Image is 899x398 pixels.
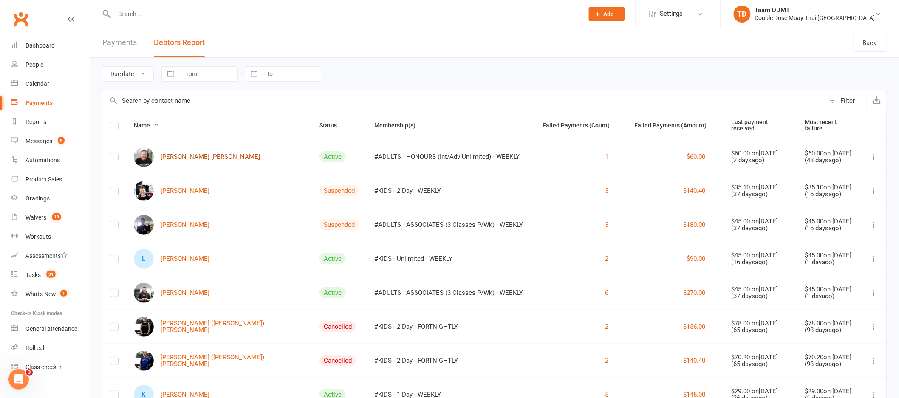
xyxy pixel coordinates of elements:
[732,388,789,395] div: $29.00 on [DATE]
[589,7,625,21] button: Add
[684,220,706,230] button: $180.00
[25,157,60,164] div: Automations
[374,221,527,229] div: #ADULTS - ASSOCIATES (3 Classes P/Wk) - WEEKLY
[11,74,90,93] a: Calendar
[605,220,609,230] button: 3
[134,215,209,235] a: Orlando Bailey[PERSON_NAME]
[805,157,854,164] div: ( 48 days ago)
[319,219,359,230] div: Suspended
[52,213,61,220] span: 18
[25,119,46,125] div: Reports
[805,225,854,232] div: ( 15 days ago)
[805,327,854,334] div: ( 98 days ago)
[11,358,90,377] a: Class kiosk mode
[11,246,90,265] a: Assessments
[25,176,62,183] div: Product Sales
[543,122,619,129] span: Failed Payments (Count)
[11,113,90,132] a: Reports
[112,8,578,20] input: Search...
[134,283,209,303] a: Tayla Bell[PERSON_NAME]
[732,286,789,293] div: $45.00 on [DATE]
[134,181,154,201] img: Luca Bailey
[25,80,49,87] div: Calendar
[134,120,159,130] button: Name
[805,361,854,368] div: ( 98 days ago)
[805,218,854,225] div: $45.00 on [DATE]
[319,355,356,366] div: Cancelled
[25,325,77,332] div: General attendance
[11,189,90,208] a: Gradings
[134,317,154,337] img: Charles (Charlie) Bracewell
[684,322,706,332] button: $156.00
[805,184,854,191] div: $35.10 on [DATE]
[605,288,609,298] button: 6
[25,195,50,202] div: Gradings
[732,327,789,334] div: ( 65 days ago)
[732,184,789,191] div: $35.10 on [DATE]
[25,291,56,297] div: What's New
[825,90,867,111] button: Filter
[684,356,706,366] button: $140.40
[60,290,67,297] span: 1
[374,357,527,364] div: #KIDS - 2 Day - FORTNIGHTLY
[25,138,52,144] div: Messages
[134,147,260,167] a: Bronte Archer[PERSON_NAME] [PERSON_NAME]
[605,254,609,264] button: 2
[805,320,854,327] div: $78.00 on [DATE]
[732,225,789,232] div: ( 37 days ago)
[11,36,90,55] a: Dashboard
[660,4,683,23] span: Settings
[635,122,716,129] span: Failed Payments (Amount)
[11,319,90,339] a: General attendance kiosk mode
[134,249,154,269] div: Leif Baird
[134,283,154,303] img: Tayla Bell
[319,185,359,196] div: Suspended
[178,67,237,81] input: From
[10,8,31,30] a: Clubworx
[734,6,751,23] div: TD
[11,170,90,189] a: Product Sales
[134,181,209,201] a: Luca Bailey[PERSON_NAME]
[732,252,789,259] div: $45.00 on [DATE]
[25,271,41,278] div: Tasks
[724,111,797,140] th: Last payment received
[805,259,854,266] div: ( 1 day ago)
[732,157,789,164] div: ( 2 days ago)
[262,67,321,81] input: To
[11,285,90,304] a: What's New1
[154,28,205,57] button: Debtors Report
[374,153,527,161] div: #ADULTS - HONOURS (Int/Adv Unlimited) - WEEKLY
[11,208,90,227] a: Waivers 18
[11,227,90,246] a: Workouts
[25,61,43,68] div: People
[319,122,346,129] span: Status
[319,120,346,130] button: Status
[684,288,706,298] button: $270.00
[11,132,90,151] a: Messages 9
[25,214,46,221] div: Waivers
[374,187,527,195] div: #KIDS - 2 Day - WEEKLY
[367,111,535,140] th: Membership(s)
[684,186,706,196] button: $140.40
[11,265,90,285] a: Tasks 31
[755,14,875,22] div: Double Dose Muay Thai [GEOGRAPHIC_DATA]
[605,186,609,196] button: 3
[732,293,789,300] div: ( 37 days ago)
[134,351,154,371] img: Thomas (Tommy) Bracewell
[8,369,29,390] iframe: Intercom live chat
[319,321,356,332] div: Cancelled
[841,96,855,106] div: Filter
[134,317,304,337] a: Charles (Charlie) Bracewell[PERSON_NAME] ([PERSON_NAME]) [PERSON_NAME]
[11,339,90,358] a: Roll call
[687,254,706,264] button: $90.00
[797,111,861,140] th: Most recent failure
[755,6,875,14] div: Team DDMT
[102,90,825,111] input: Search by contact name
[25,252,68,259] div: Assessments
[134,215,154,235] img: Orlando Bailey
[11,93,90,113] a: Payments
[805,388,854,395] div: $29.00 on [DATE]
[134,147,154,167] img: Bronte Archer
[11,55,90,74] a: People
[853,34,887,52] a: Back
